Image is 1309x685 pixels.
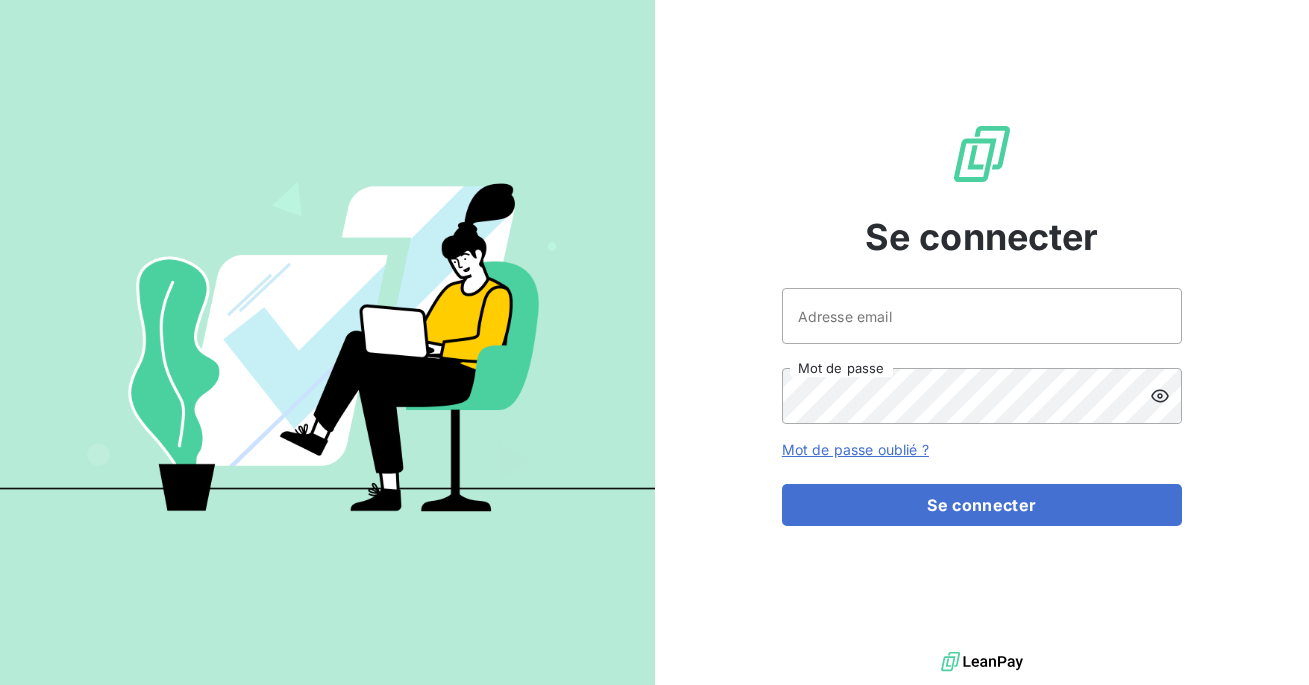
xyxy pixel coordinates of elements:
[941,647,1023,677] img: logo
[865,210,1099,264] span: Se connecter
[782,441,929,458] a: Mot de passe oublié ?
[950,122,1014,186] img: Logo LeanPay
[782,484,1182,526] button: Se connecter
[782,288,1182,344] input: placeholder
